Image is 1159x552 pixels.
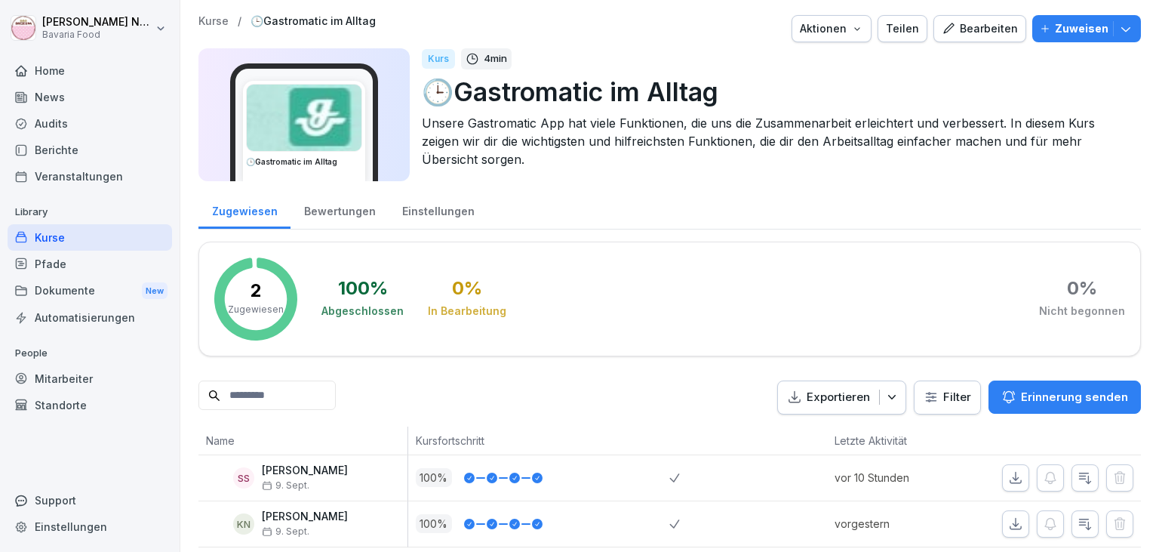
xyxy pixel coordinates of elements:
p: Library [8,200,172,224]
a: Zugewiesen [198,190,291,229]
button: Exportieren [777,381,906,415]
p: 4 min [484,51,507,66]
div: Abgeschlossen [321,304,404,319]
p: People [8,341,172,365]
p: / [238,15,241,28]
p: Zugewiesen [228,303,284,316]
div: Filter [924,390,971,405]
p: Kursfortschritt [416,433,663,449]
a: Mitarbeiter [8,365,172,392]
button: Erinnerung senden [988,381,1141,414]
div: Dokumente [8,277,172,305]
span: 9. Sept. [262,480,309,491]
div: Kurs [422,49,455,69]
p: vor 10 Stunden [835,470,958,486]
div: 100 % [338,279,388,298]
a: Automatisierungen [8,304,172,331]
a: Pfade [8,251,172,277]
p: [PERSON_NAME] [262,464,348,477]
div: 0 % [452,279,482,298]
a: Audits [8,110,172,137]
button: Teilen [878,15,927,42]
a: Berichte [8,137,172,163]
div: New [142,282,168,300]
p: vorgestern [835,516,958,532]
a: Veranstaltungen [8,163,172,190]
p: 100 % [416,468,452,487]
a: 🕒Gastromatic im Alltag [251,15,376,28]
p: 🕒Gastromatic im Alltag [422,72,1129,111]
img: zf1diywe2uika4nfqdkmjb3e.png [247,85,361,151]
p: [PERSON_NAME] Neurohr [42,16,152,29]
p: Unsere Gastromatic App hat viele Funktionen, die uns die Zusammenarbeit erleichtert und verbesser... [422,114,1129,168]
a: Einstellungen [389,190,487,229]
span: 9. Sept. [262,526,309,537]
button: Bearbeiten [933,15,1026,42]
div: Teilen [886,20,919,37]
button: Aktionen [792,15,872,42]
p: 100 % [416,514,452,533]
a: Kurse [198,15,229,28]
div: SS [233,467,254,489]
div: KN [233,513,254,535]
h3: 🕒Gastromatic im Alltag [246,156,362,168]
p: Name [206,433,400,449]
p: 2 [251,282,262,300]
a: Standorte [8,392,172,418]
div: Bearbeiten [942,20,1018,37]
div: Nicht begonnen [1039,304,1125,319]
p: Zuweisen [1055,20,1108,37]
p: Letzte Aktivität [835,433,950,449]
div: In Bearbeitung [428,304,506,319]
p: [PERSON_NAME] [262,510,348,523]
a: Bewertungen [291,190,389,229]
div: Support [8,487,172,513]
a: News [8,84,172,110]
a: Home [8,57,172,84]
a: Einstellungen [8,513,172,540]
button: Filter [915,381,980,414]
a: Kurse [8,224,172,251]
p: Erinnerung senden [1021,389,1128,406]
a: DokumenteNew [8,277,172,305]
div: Aktionen [800,20,863,37]
p: Bavaria Food [42,29,152,40]
button: Zuweisen [1032,15,1141,42]
p: Exportieren [807,389,870,406]
div: 0 % [1067,279,1097,298]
